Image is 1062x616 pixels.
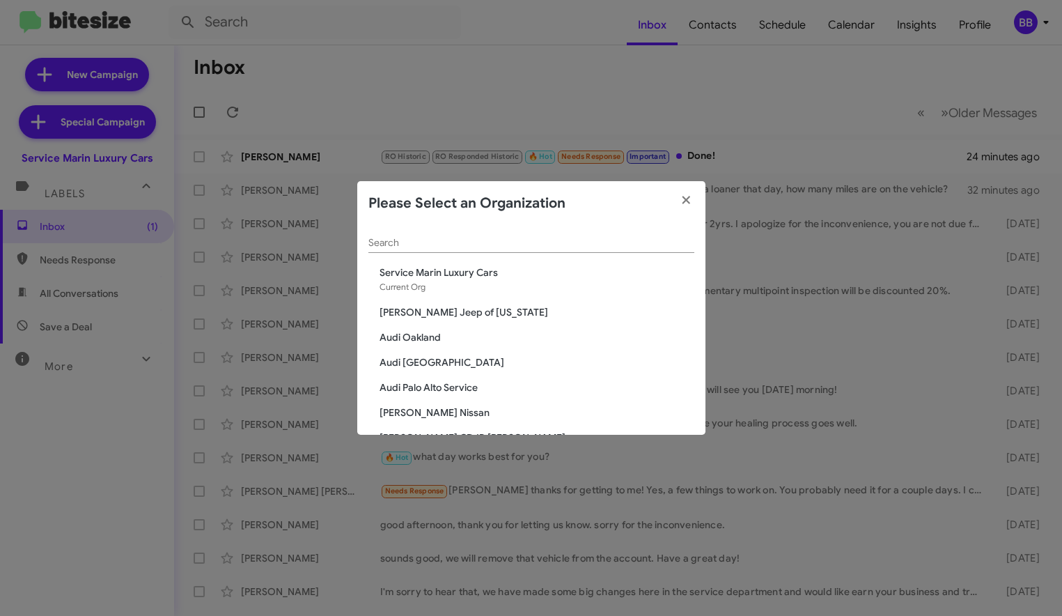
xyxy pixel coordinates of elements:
span: Audi Oakland [380,330,694,344]
span: [PERSON_NAME] Jeep of [US_STATE] [380,305,694,319]
span: Audi [GEOGRAPHIC_DATA] [380,355,694,369]
h2: Please Select an Organization [368,192,565,215]
span: [PERSON_NAME] CDJR [PERSON_NAME] [380,431,694,445]
span: Audi Palo Alto Service [380,380,694,394]
span: Current Org [380,282,425,292]
span: Service Marin Luxury Cars [380,265,694,279]
span: [PERSON_NAME] Nissan [380,406,694,419]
